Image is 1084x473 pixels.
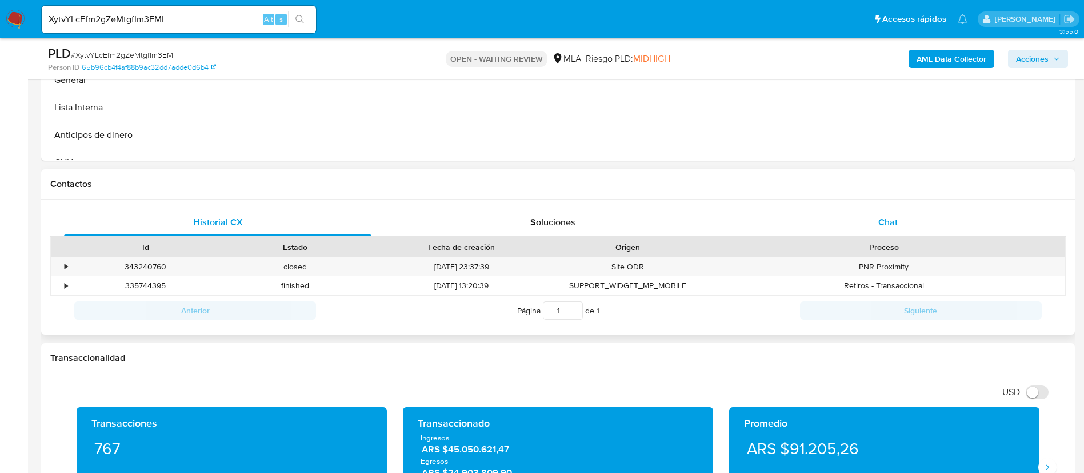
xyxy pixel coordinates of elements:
[44,66,187,94] button: General
[917,50,986,68] b: AML Data Collector
[711,241,1057,253] div: Proceso
[995,14,1059,25] p: nicolas.duclosson@mercadolibre.com
[44,149,187,176] button: CVU
[44,121,187,149] button: Anticipos de dinero
[703,257,1065,276] div: PNR Proximity
[553,257,703,276] div: Site ODR
[517,301,599,320] span: Página de
[65,261,67,272] div: •
[878,216,898,229] span: Chat
[530,216,575,229] span: Soluciones
[71,276,221,295] div: 335744395
[65,280,67,291] div: •
[1016,50,1049,68] span: Acciones
[79,241,213,253] div: Id
[1063,13,1075,25] a: Salir
[50,352,1066,364] h1: Transaccionalidad
[561,241,695,253] div: Origen
[800,301,1042,320] button: Siguiente
[586,53,670,65] span: Riesgo PLD:
[552,53,581,65] div: MLA
[553,276,703,295] div: SUPPORT_WIDGET_MP_MOBILE
[288,11,311,27] button: search-icon
[370,257,553,276] div: [DATE] 23:37:39
[221,257,370,276] div: closed
[44,94,187,121] button: Lista Interna
[71,49,175,61] span: # XytvYLcEfm2gZeMtgfIm3EMI
[48,44,71,62] b: PLD
[229,241,362,253] div: Estado
[378,241,545,253] div: Fecha de creación
[82,62,216,73] a: 65b96cb4f4af88b9ac32dd7adde0d6b4
[370,276,553,295] div: [DATE] 13:20:39
[221,276,370,295] div: finished
[597,305,599,316] span: 1
[42,12,316,27] input: Buscar usuario o caso...
[264,14,273,25] span: Alt
[882,13,946,25] span: Accesos rápidos
[74,301,316,320] button: Anterior
[1059,27,1078,36] span: 3.155.0
[279,14,283,25] span: s
[1008,50,1068,68] button: Acciones
[50,178,1066,190] h1: Contactos
[193,216,243,229] span: Historial CX
[71,257,221,276] div: 343240760
[909,50,994,68] button: AML Data Collector
[633,52,670,65] span: MIDHIGH
[703,276,1065,295] div: Retiros - Transaccional
[958,14,967,24] a: Notificaciones
[446,51,547,67] p: OPEN - WAITING REVIEW
[48,62,79,73] b: Person ID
